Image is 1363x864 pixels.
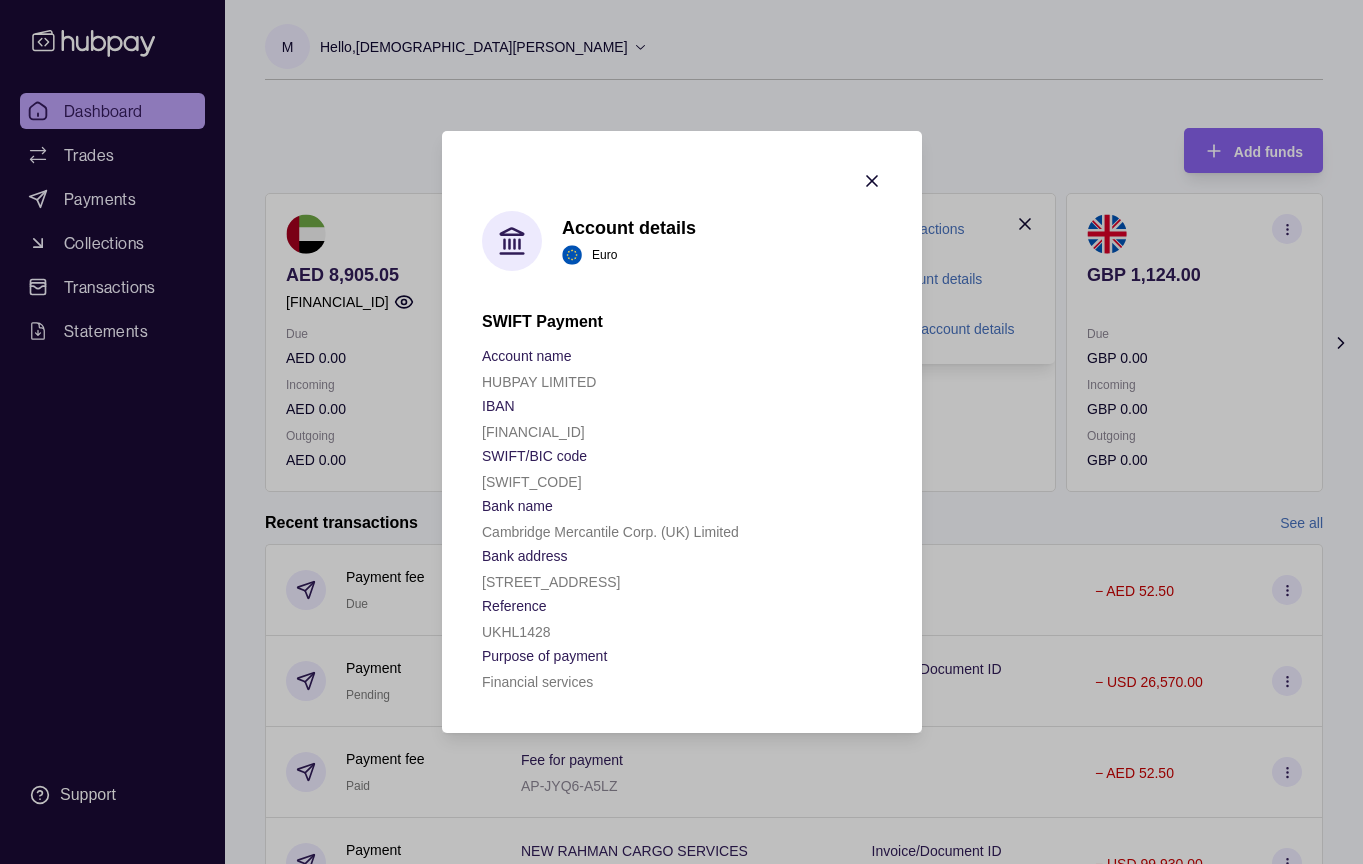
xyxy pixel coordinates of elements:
[482,474,582,490] p: [SWIFT_CODE]
[482,648,607,664] p: Purpose of payment
[562,245,582,265] img: eu
[482,598,547,614] p: Reference
[482,311,882,333] h2: SWIFT Payment
[482,524,739,540] p: Cambridge Mercantile Corp. (UK) Limited
[482,424,585,440] p: [FINANCIAL_ID]
[482,448,587,464] p: SWIFT/BIC code
[482,548,568,564] p: Bank address
[482,374,596,390] p: HUBPAY LIMITED
[562,217,696,239] h1: Account details
[482,624,551,640] p: UKHL1428
[482,348,572,364] p: Account name
[482,398,515,414] p: IBAN
[482,498,553,514] p: Bank name
[482,674,593,690] p: Financial services
[592,244,617,266] p: Euro
[482,574,620,590] p: [STREET_ADDRESS]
